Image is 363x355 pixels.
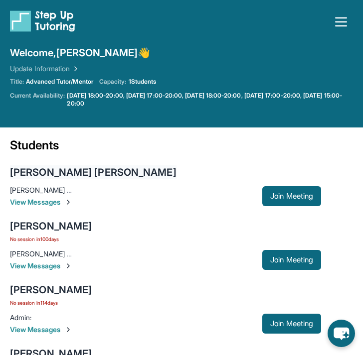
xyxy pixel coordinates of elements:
[10,197,262,207] span: View Messages
[10,235,92,243] span: No session in 100 days
[10,219,92,233] div: [PERSON_NAME]
[10,64,80,74] a: Update Information
[10,46,151,60] span: Welcome, [PERSON_NAME] 👋
[10,249,136,258] span: [PERSON_NAME] Del [PERSON_NAME] :
[262,186,321,206] button: Join Meeting
[10,165,177,179] div: [PERSON_NAME] [PERSON_NAME]
[10,10,75,32] img: logo
[10,78,24,86] span: Title:
[64,198,72,206] img: Chevron-Right
[64,262,72,270] img: Chevron-Right
[10,313,31,322] span: Admin :
[262,314,321,334] button: Join Meeting
[10,186,136,194] span: [PERSON_NAME] Del [PERSON_NAME] :
[10,325,262,335] span: View Messages
[10,137,321,159] div: Students
[70,64,80,74] img: Chevron Right
[262,250,321,270] button: Join Meeting
[270,193,313,199] span: Join Meeting
[67,92,353,108] a: [DATE] 18:00-20:00, [DATE] 17:00-20:00, [DATE] 18:00-20:00, [DATE] 17:00-20:00, [DATE] 15:00-20:00
[26,78,93,86] span: Advanced Tutor/Mentor
[129,78,157,86] span: 1 Students
[10,92,65,108] span: Current Availability:
[99,78,127,86] span: Capacity:
[328,320,355,347] button: chat-button
[10,283,92,297] div: [PERSON_NAME]
[10,261,262,271] span: View Messages
[10,299,92,307] span: No session in 114 days
[64,326,72,334] img: Chevron-Right
[270,257,313,263] span: Join Meeting
[270,321,313,327] span: Join Meeting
